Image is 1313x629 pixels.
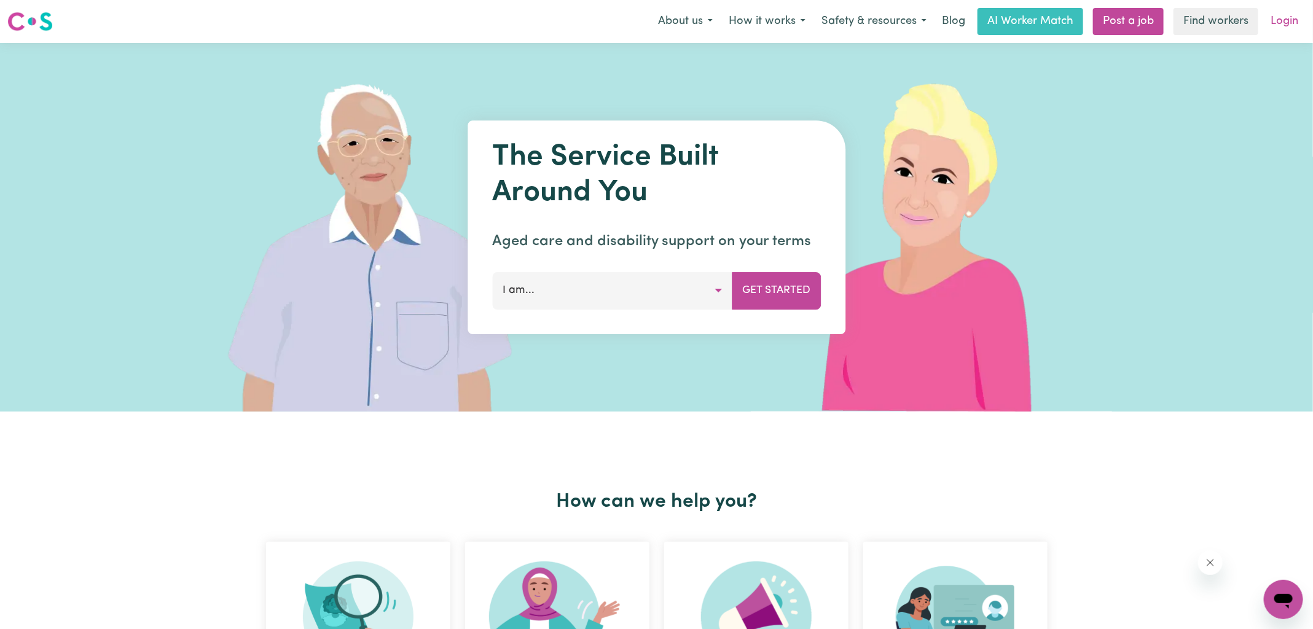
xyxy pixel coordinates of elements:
a: Post a job [1093,8,1164,35]
a: Find workers [1174,8,1258,35]
a: AI Worker Match [978,8,1083,35]
a: Careseekers logo [7,7,53,36]
button: How it works [721,9,813,34]
span: Need any help? [7,9,74,18]
button: I am... [492,272,732,309]
h1: The Service Built Around You [492,140,821,211]
img: Careseekers logo [7,10,53,33]
button: Get Started [732,272,821,309]
button: Safety & resources [813,9,935,34]
p: Aged care and disability support on your terms [492,230,821,252]
button: About us [650,9,721,34]
a: Login [1263,8,1306,35]
a: Blog [935,8,973,35]
iframe: Button to launch messaging window [1264,580,1303,619]
iframe: Close message [1198,550,1223,575]
h2: How can we help you? [259,490,1055,514]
